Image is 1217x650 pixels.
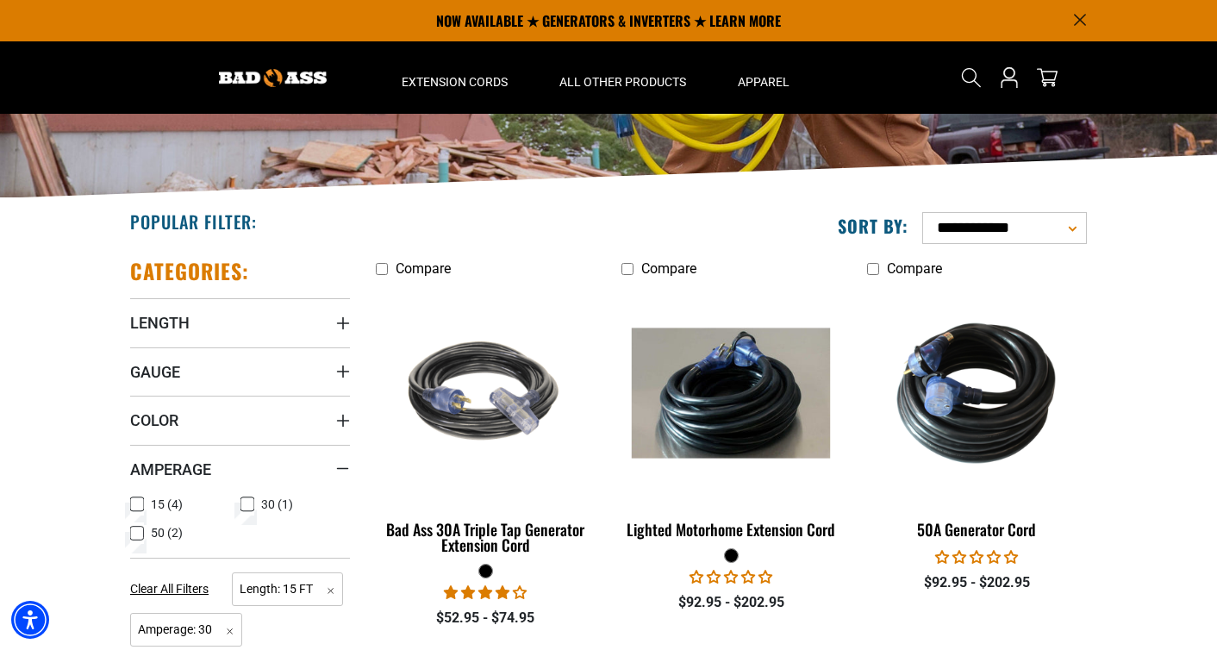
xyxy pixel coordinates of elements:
[867,285,1087,547] a: 50A Generator Cord 50A Generator Cord
[219,69,327,87] img: Bad Ass Extension Cords
[376,608,596,628] div: $52.95 - $74.95
[887,260,942,277] span: Compare
[151,527,183,539] span: 50 (2)
[444,584,527,601] span: 4.00 stars
[378,294,595,492] img: black
[712,41,815,114] summary: Apparel
[130,445,350,493] summary: Amperage
[130,459,211,479] span: Amperage
[232,572,343,606] span: Length: 15 FT
[130,258,249,284] h2: Categories:
[261,498,293,510] span: 30 (1)
[130,410,178,430] span: Color
[995,41,1023,114] a: Open this option
[402,74,508,90] span: Extension Cords
[130,580,215,598] a: Clear All Filters
[130,613,242,647] span: Amperage: 30
[621,285,841,547] a: black Lighted Motorhome Extension Cord
[868,294,1085,492] img: 50A Generator Cord
[621,592,841,613] div: $92.95 - $202.95
[130,298,350,347] summary: Length
[867,572,1087,593] div: $92.95 - $202.95
[130,210,257,233] h2: Popular Filter:
[622,328,839,459] img: black
[11,601,49,639] div: Accessibility Menu
[559,74,686,90] span: All Other Products
[376,522,596,553] div: Bad Ass 30A Triple Tap Generator Extension Cord
[130,396,350,444] summary: Color
[738,74,789,90] span: Apparel
[130,313,190,333] span: Length
[376,285,596,563] a: black Bad Ass 30A Triple Tap Generator Extension Cord
[534,41,712,114] summary: All Other Products
[396,260,451,277] span: Compare
[376,41,534,114] summary: Extension Cords
[130,347,350,396] summary: Gauge
[130,621,242,637] a: Amperage: 30
[867,522,1087,537] div: 50A Generator Cord
[690,569,772,585] span: 0.00 stars
[838,215,908,237] label: Sort by:
[232,580,343,597] a: Length: 15 FT
[641,260,696,277] span: Compare
[1033,67,1061,88] a: cart
[130,362,180,382] span: Gauge
[621,522,841,537] div: Lighted Motorhome Extension Cord
[130,582,209,596] span: Clear All Filters
[935,549,1018,566] span: 0.00 stars
[151,498,183,510] span: 15 (4)
[958,64,985,91] summary: Search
